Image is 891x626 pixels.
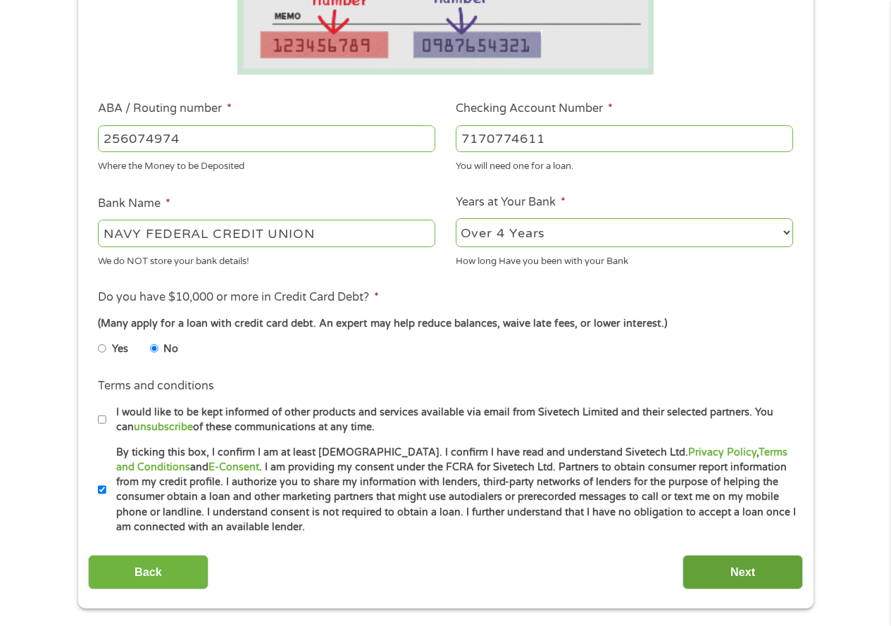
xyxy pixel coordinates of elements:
a: E-Consent [208,461,259,473]
label: By ticking this box, I confirm I am at least [DEMOGRAPHIC_DATA]. I confirm I have read and unders... [106,445,797,535]
div: (Many apply for a loan with credit card debt. An expert may help reduce balances, waive late fees... [98,316,792,332]
label: Bank Name [98,196,170,211]
label: Terms and conditions [98,379,214,394]
label: No [163,342,178,357]
label: Yes [112,342,128,357]
label: Checking Account Number [456,101,613,116]
div: Where the Money to be Deposited [98,155,435,174]
label: Do you have $10,000 or more in Credit Card Debt? [98,290,379,305]
label: ABA / Routing number [98,101,232,116]
div: You will need one for a loan. [456,155,793,174]
input: 345634636 [456,125,793,152]
input: Next [683,555,803,589]
a: unsubscribe [134,421,193,433]
div: How long Have you been with your Bank [456,249,793,268]
a: Terms and Conditions [116,446,787,473]
a: Privacy Policy [688,446,756,458]
input: 263177916 [98,125,435,152]
div: We do NOT store your bank details! [98,249,435,268]
input: Back [88,555,208,589]
label: I would like to be kept informed of other products and services available via email from Sivetech... [106,405,797,435]
label: Years at Your Bank [456,195,566,210]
